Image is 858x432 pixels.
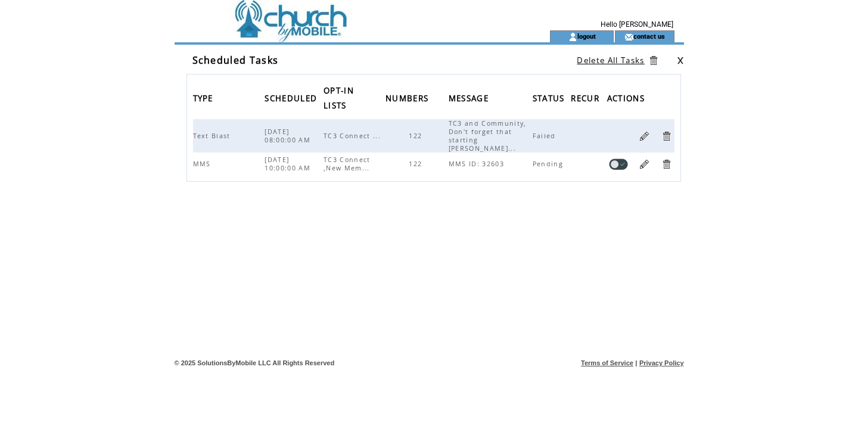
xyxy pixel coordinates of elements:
[193,94,216,101] a: TYPE
[386,94,431,101] a: NUMBERS
[577,55,644,66] a: Delete All Tasks
[449,160,507,168] span: MMS ID: 32603
[175,359,335,366] span: © 2025 SolutionsByMobile LLC All Rights Reserved
[324,156,373,172] span: TC3 Connect ,New Mem...
[581,359,633,366] a: Terms of Service
[449,119,527,153] span: TC3 and Community, Don't forget that starting [PERSON_NAME]...
[639,130,650,142] a: Edit Task
[624,32,633,42] img: contact_us_icon.gif
[265,90,320,110] span: SCHEDULED
[633,32,665,40] a: contact us
[571,94,602,101] a: RECUR
[601,20,673,29] span: Hello [PERSON_NAME]
[193,90,216,110] span: TYPE
[639,158,650,170] a: Edit Task
[609,158,628,170] a: Disable task
[568,32,577,42] img: account_icon.gif
[386,90,431,110] span: NUMBERS
[193,160,214,168] span: MMS
[409,160,425,168] span: 122
[265,156,313,172] span: [DATE] 10:00:00 AM
[409,132,425,140] span: 122
[449,94,492,101] a: MESSAGE
[265,94,320,101] a: SCHEDULED
[192,54,279,67] span: Scheduled Tasks
[324,132,384,140] span: TC3 Connect ...
[577,32,596,40] a: logout
[533,160,566,168] span: Pending
[639,359,684,366] a: Privacy Policy
[661,130,672,142] a: Delete Task
[533,132,559,140] span: Failed
[571,90,602,110] span: RECUR
[661,158,672,170] a: Delete Task
[533,90,568,110] span: STATUS
[193,132,234,140] span: Text Blast
[265,128,313,144] span: [DATE] 08:00:00 AM
[324,86,354,108] a: OPT-IN LISTS
[607,90,648,110] span: ACTIONS
[635,359,637,366] span: |
[324,82,354,117] span: OPT-IN LISTS
[533,94,568,101] a: STATUS
[449,90,492,110] span: MESSAGE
